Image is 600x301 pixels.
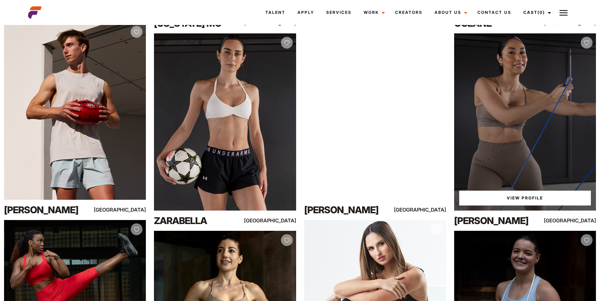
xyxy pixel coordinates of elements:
a: Services [320,3,358,22]
img: Burger icon [559,9,568,17]
div: Zarabella [154,214,239,227]
span: (0) [538,10,545,15]
a: Contact Us [471,3,517,22]
a: View Suzan Na'sProfile [459,191,591,206]
a: Apply [291,3,320,22]
div: [GEOGRAPHIC_DATA] [403,206,446,214]
img: cropped-aefm-brand-fav-22-square.png [28,6,42,19]
a: Creators [389,3,428,22]
a: Cast(0) [517,3,555,22]
div: [GEOGRAPHIC_DATA] [553,216,596,225]
div: [PERSON_NAME] [454,214,539,227]
div: [PERSON_NAME] [304,203,389,217]
div: [PERSON_NAME] [4,203,89,217]
div: [GEOGRAPHIC_DATA] [253,216,296,225]
a: Work [358,3,389,22]
div: [GEOGRAPHIC_DATA] [103,206,146,214]
a: Talent [259,3,291,22]
a: About Us [428,3,471,22]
